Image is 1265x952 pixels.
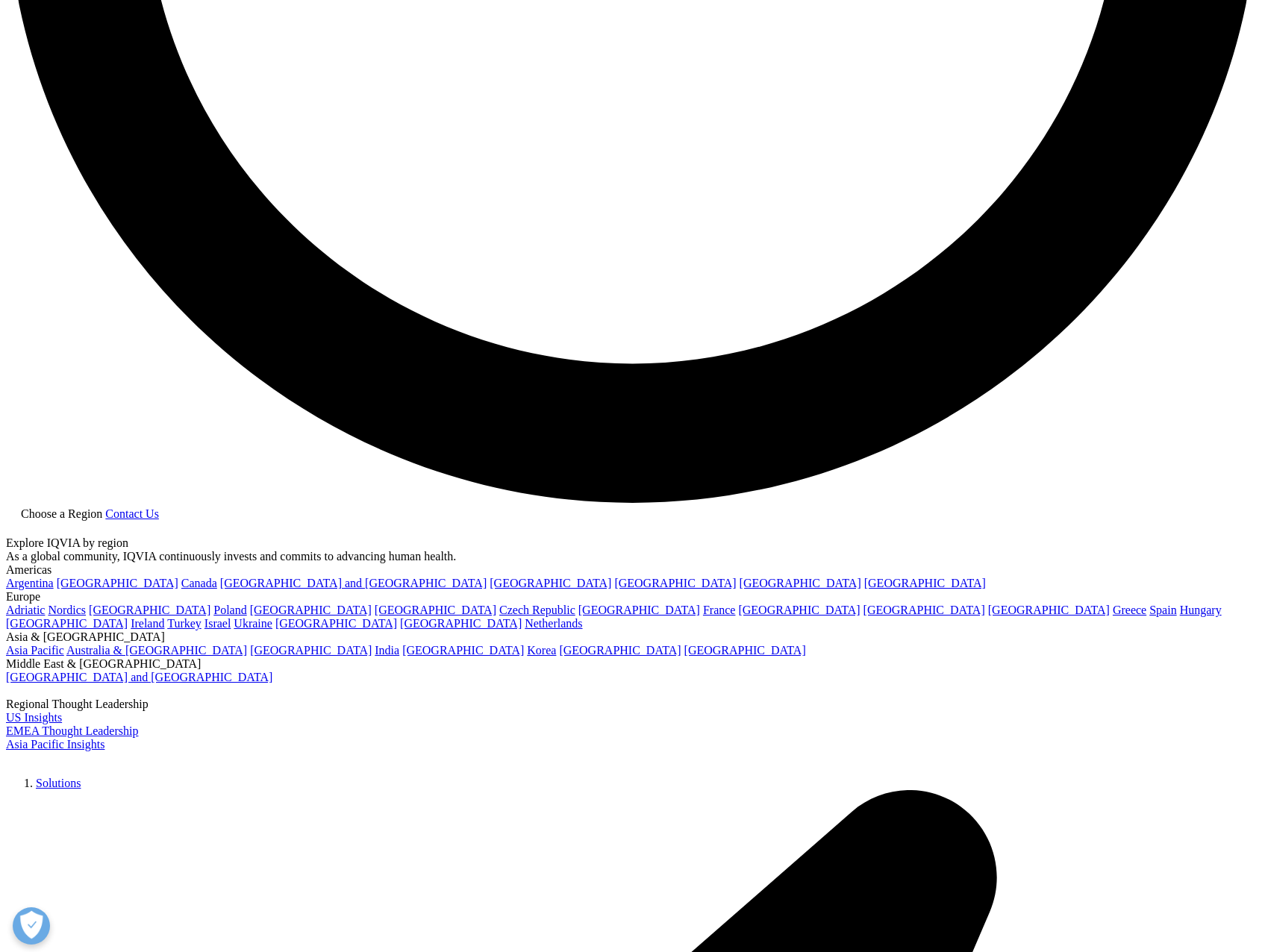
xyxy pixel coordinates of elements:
[559,644,681,657] a: [GEOGRAPHIC_DATA]
[6,563,1259,577] div: Americas
[66,644,247,657] a: Australia & [GEOGRAPHIC_DATA]
[738,604,860,616] a: [GEOGRAPHIC_DATA]
[6,657,1259,671] div: Middle East & [GEOGRAPHIC_DATA]
[105,507,159,520] a: Contact Us
[6,724,138,737] a: EMEA Thought Leadership
[89,604,210,616] a: [GEOGRAPHIC_DATA]
[525,617,582,630] a: Netherlands
[6,671,272,683] a: [GEOGRAPHIC_DATA] and [GEOGRAPHIC_DATA]
[6,630,1259,644] div: Asia & [GEOGRAPHIC_DATA]
[250,644,372,657] a: [GEOGRAPHIC_DATA]
[684,644,806,657] a: [GEOGRAPHIC_DATA]
[36,777,81,789] a: Solutions
[6,550,1259,563] div: As a global community, IQVIA continuously invests and commits to advancing human health.
[275,617,397,630] a: [GEOGRAPHIC_DATA]
[578,604,700,616] a: [GEOGRAPHIC_DATA]
[6,698,1259,711] div: Regional Thought Leadership
[13,907,50,945] button: Open Preferences
[181,577,217,589] a: Canada
[527,644,556,657] a: Korea
[131,617,164,630] a: Ireland
[988,604,1110,616] a: [GEOGRAPHIC_DATA]
[6,617,128,630] a: [GEOGRAPHIC_DATA]
[48,604,86,616] a: Nordics
[6,738,104,751] a: Asia Pacific Insights
[499,604,575,616] a: Czech Republic
[167,617,202,630] a: Turkey
[234,617,272,630] a: Ukraine
[250,604,372,616] a: [GEOGRAPHIC_DATA]
[864,577,986,589] a: [GEOGRAPHIC_DATA]
[1180,604,1222,616] a: Hungary
[6,711,62,724] a: US Insights
[6,536,1259,550] div: Explore IQVIA by region
[6,644,64,657] a: Asia Pacific
[57,577,178,589] a: [GEOGRAPHIC_DATA]
[863,604,985,616] a: [GEOGRAPHIC_DATA]
[740,577,861,589] a: [GEOGRAPHIC_DATA]
[614,577,736,589] a: [GEOGRAPHIC_DATA]
[490,577,611,589] a: [GEOGRAPHIC_DATA]
[213,604,246,616] a: Poland
[1113,604,1146,616] a: Greece
[6,604,45,616] a: Adriatic
[6,577,54,589] a: Argentina
[6,590,1259,604] div: Europe
[375,644,399,657] a: India
[402,644,524,657] a: [GEOGRAPHIC_DATA]
[220,577,487,589] a: [GEOGRAPHIC_DATA] and [GEOGRAPHIC_DATA]
[375,604,496,616] a: [GEOGRAPHIC_DATA]
[1149,604,1176,616] a: Spain
[204,617,231,630] a: Israel
[400,617,522,630] a: [GEOGRAPHIC_DATA]
[703,604,736,616] a: France
[21,507,102,520] span: Choose a Region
